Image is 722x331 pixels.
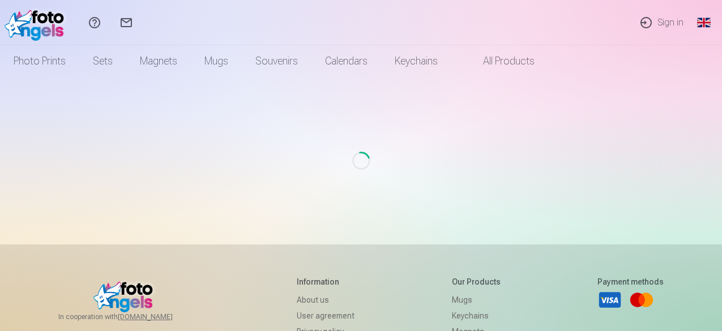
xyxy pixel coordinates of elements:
[297,308,354,324] a: User agreement
[5,5,70,41] img: /fa1
[451,45,548,77] a: All products
[191,45,242,77] a: Mugs
[58,312,200,321] span: In cooperation with
[79,45,126,77] a: Sets
[297,276,354,287] h5: Information
[126,45,191,77] a: Magnets
[118,312,200,321] a: [DOMAIN_NAME]
[311,45,381,77] a: Calendars
[297,292,354,308] a: About us
[597,287,622,312] a: Visa
[242,45,311,77] a: Souvenirs
[452,292,501,308] a: Mugs
[452,308,501,324] a: Keychains
[381,45,451,77] a: Keychains
[452,276,501,287] h5: Our products
[597,276,664,287] h5: Payment methods
[629,287,654,312] a: Mastercard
